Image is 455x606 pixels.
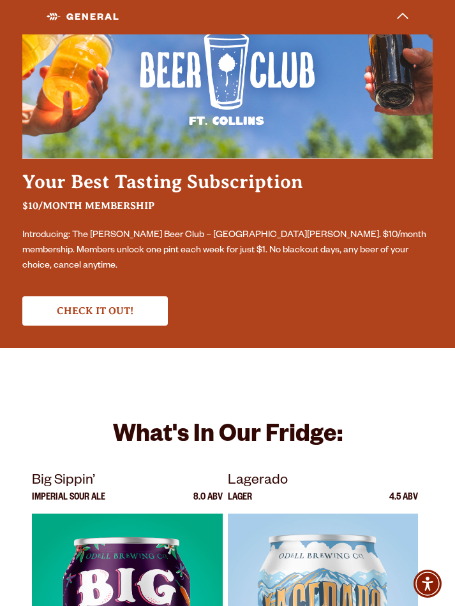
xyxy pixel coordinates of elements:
span: General [47,11,120,24]
p: 8.0 ABV [193,493,223,514]
h2: Your Best Tasting Subscription [22,171,433,193]
button: General [43,3,412,31]
h3: $10/month membership [22,199,433,223]
h3: What's in our fridge: [32,421,423,459]
p: Lagerado [228,470,419,493]
a: The Odell Beer Club (opens in a new window) [22,296,168,326]
p: Introducing: The [PERSON_NAME] Beer Club – [GEOGRAPHIC_DATA][PERSON_NAME]. $10/month membership. ... [22,228,433,274]
p: Big Sippin’ [32,470,223,493]
p: Lager [228,493,252,514]
div: Accessibility Menu [414,570,442,598]
p: 4.5 ABV [389,493,418,514]
p: Imperial Sour Ale [32,493,105,514]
